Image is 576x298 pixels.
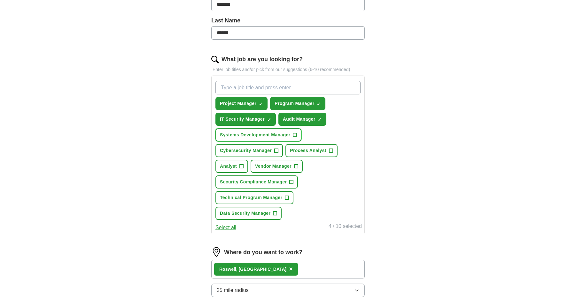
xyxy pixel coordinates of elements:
button: Project Manager✓ [215,97,268,110]
span: ✓ [267,117,271,122]
span: 25 mile radius [217,286,249,294]
span: Process Analyst [290,147,326,154]
button: Data Security Manager [215,207,282,220]
span: Systems Development Manager [220,132,290,138]
span: Security Compliance Manager [220,179,287,185]
p: Enter job titles and/or pick from our suggestions (6-10 recommended) [211,66,365,73]
span: Audit Manager [283,116,315,123]
button: Select all [215,224,236,231]
label: Where do you want to work? [224,248,302,257]
img: location.png [211,247,222,257]
span: Technical Program Manager [220,194,282,201]
button: × [289,264,293,274]
button: Analyst [215,160,248,173]
button: Systems Development Manager [215,128,301,141]
span: Vendor Manager [255,163,292,170]
img: search.png [211,56,219,63]
span: Data Security Manager [220,210,270,217]
button: Program Manager✓ [270,97,325,110]
button: Technical Program Manager [215,191,293,204]
span: ✓ [259,101,263,107]
label: What job are you looking for? [222,55,303,64]
button: Vendor Manager [251,160,303,173]
span: × [289,265,293,272]
span: IT Security Manager [220,116,265,123]
button: Security Compliance Manager [215,175,298,189]
button: IT Security Manager✓ [215,113,276,126]
span: Cybersecurity Manager [220,147,272,154]
button: 25 mile radius [211,284,365,297]
div: Roswell, [GEOGRAPHIC_DATA] [219,266,286,273]
button: Cybersecurity Manager [215,144,283,157]
span: ✓ [318,117,322,122]
button: Process Analyst [285,144,338,157]
span: Project Manager [220,100,256,107]
label: Last Name [211,16,365,25]
input: Type a job title and press enter [215,81,361,94]
button: Audit Manager✓ [278,113,327,126]
span: ✓ [317,101,321,107]
span: Program Manager [275,100,314,107]
span: Analyst [220,163,237,170]
div: 4 / 10 selected [329,222,362,231]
